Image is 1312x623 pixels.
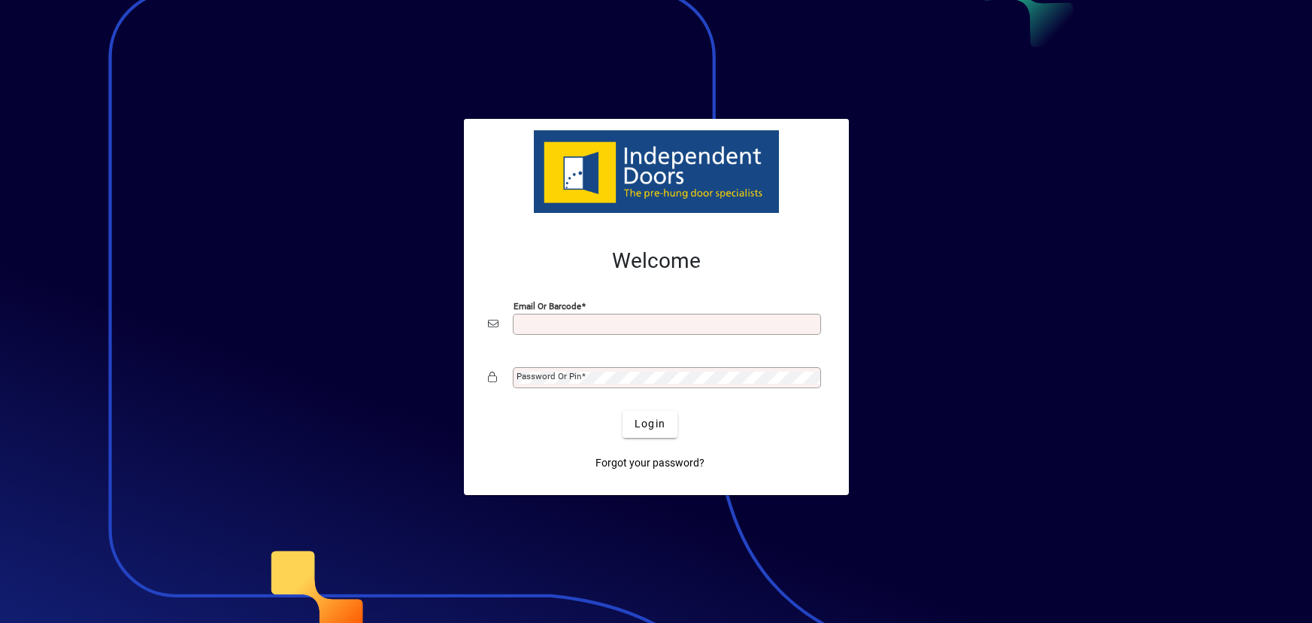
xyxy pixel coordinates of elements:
[595,455,704,471] span: Forgot your password?
[517,371,581,381] mat-label: Password or Pin
[635,416,665,432] span: Login
[589,450,711,477] a: Forgot your password?
[514,300,581,311] mat-label: Email or Barcode
[623,411,677,438] button: Login
[488,248,825,274] h2: Welcome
